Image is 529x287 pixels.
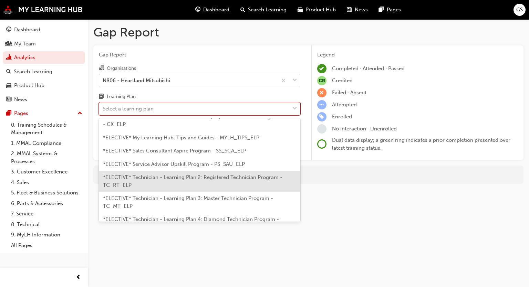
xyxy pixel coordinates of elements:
[6,41,11,47] span: people-icon
[3,23,85,36] a: Dashboard
[14,96,27,104] div: News
[107,65,136,72] div: Organisations
[190,3,235,17] a: guage-iconDashboard
[6,110,11,117] span: pages-icon
[93,25,523,40] h1: Gap Report
[8,177,85,188] a: 4. Sales
[292,104,297,113] span: down-icon
[195,6,200,14] span: guage-icon
[3,93,85,106] a: News
[3,22,85,107] button: DashboardMy TeamAnalyticsSearch LearningProduct HubNews
[292,76,297,85] span: down-icon
[298,6,303,14] span: car-icon
[3,107,85,120] button: Pages
[240,6,245,14] span: search-icon
[332,89,366,96] span: Failed · Absent
[317,100,326,109] span: learningRecordVerb_ATTEMPT-icon
[235,3,292,17] a: search-iconSearch Learning
[14,40,36,48] div: My Team
[332,77,353,84] span: Credited
[103,195,273,209] span: *ELECTIVE* Technician - Learning Plan 3: Master Technician Program - TC_MT_ELP
[332,102,357,108] span: Attempted
[8,230,85,240] a: 9. MyLH Information
[3,79,85,92] a: Product Hub
[305,6,336,14] span: Product Hub
[6,27,11,33] span: guage-icon
[6,55,11,61] span: chart-icon
[103,148,246,154] span: *ELECTIVE* Sales Consultant Aspire Program - SS_SCA_ELP
[8,167,85,177] a: 3. Customer Excellence
[317,76,326,85] span: null-icon
[14,26,40,34] div: Dashboard
[8,148,85,167] a: 2. MMAL Systems & Processes
[14,68,52,76] div: Search Learning
[99,94,104,100] span: learningplan-icon
[203,6,229,14] span: Dashboard
[317,112,326,121] span: learningRecordVerb_ENROLL-icon
[8,209,85,219] a: 7. Service
[8,120,85,138] a: 0. Training Schedules & Management
[6,83,11,89] span: car-icon
[347,6,352,14] span: news-icon
[516,6,523,14] span: GS
[387,6,401,14] span: Pages
[98,171,518,179] div: For more in-depth analysis and data download, go to
[8,138,85,149] a: 1. MMAL Compliance
[317,124,326,134] span: learningRecordVerb_NONE-icon
[332,126,397,132] span: No interaction · Unenrolled
[292,3,341,17] a: car-iconProduct Hub
[317,64,326,73] span: learningRecordVerb_COMPLETE-icon
[8,198,85,209] a: 6. Parts & Accessories
[317,88,326,97] span: learningRecordVerb_FAIL-icon
[103,76,170,84] div: N806 - Heartland Mitsubishi
[103,216,279,230] span: *ELECTIVE* Technician - Learning Plan 4: Diamond Technician Program - TC_DT_ELP
[514,4,526,16] button: GS
[8,188,85,198] a: 5. Fleet & Business Solutions
[8,240,85,251] a: All Pages
[99,65,104,72] span: organisation-icon
[379,6,384,14] span: pages-icon
[3,65,85,78] a: Search Learning
[6,97,11,103] span: news-icon
[99,51,300,59] span: Gap Report
[355,6,368,14] span: News
[332,65,405,72] span: Completed · Attended · Passed
[3,5,83,14] img: mmal
[3,51,85,64] a: Analytics
[14,109,28,117] div: Pages
[3,38,85,50] a: My Team
[317,51,518,59] div: Legend
[341,3,373,17] a: news-iconNews
[107,93,136,100] div: Learning Plan
[77,109,82,118] span: up-icon
[14,82,44,89] div: Product Hub
[76,273,81,282] span: prev-icon
[6,69,11,75] span: search-icon
[103,135,259,141] span: *ELECTIVE* My Learning Hub: Tips and Guides - MYLH_TIPS_ELP
[103,174,282,188] span: *ELECTIVE* Technician - Learning Plan 2: Registered Technician Program - TC_RT_ELP
[103,161,245,167] span: *ELECTIVE* Service Advisor Upskill Program - PS_SAU_ELP
[373,3,406,17] a: pages-iconPages
[103,105,154,113] div: Select a learning plan
[332,114,352,120] span: Enrolled
[8,219,85,230] a: 8. Technical
[248,6,287,14] span: Search Learning
[332,137,510,151] span: Dual data display; a green ring indicates a prior completion presented over latest training status.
